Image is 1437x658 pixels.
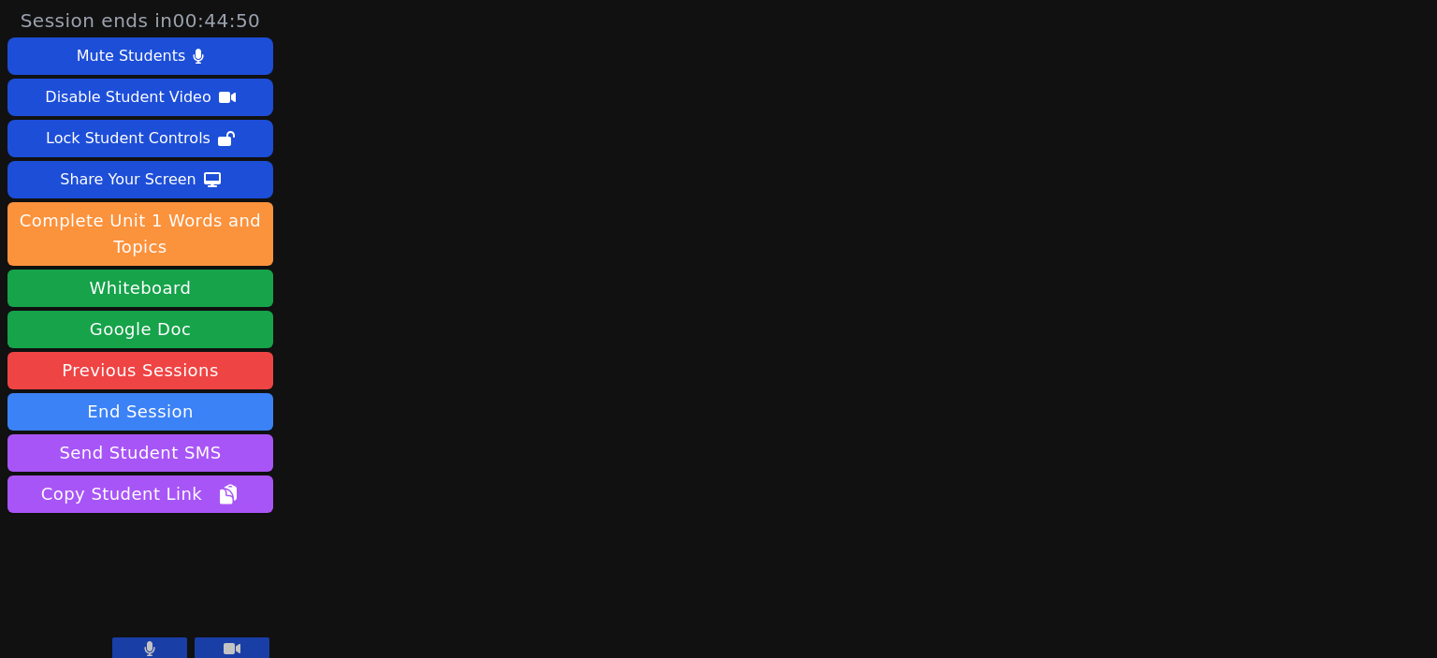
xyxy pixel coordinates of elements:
[7,475,273,513] button: Copy Student Link
[7,37,273,75] button: Mute Students
[7,352,273,389] a: Previous Sessions
[45,82,210,112] div: Disable Student Video
[60,165,196,195] div: Share Your Screen
[46,124,210,154] div: Lock Student Controls
[7,161,273,198] button: Share Your Screen
[7,270,273,307] button: Whiteboard
[7,79,273,116] button: Disable Student Video
[7,393,273,431] button: End Session
[41,481,239,507] span: Copy Student Link
[7,202,273,266] button: Complete Unit 1 Words and Topics
[173,9,261,32] time: 00:44:50
[7,434,273,472] button: Send Student SMS
[21,7,261,34] span: Session ends in
[7,311,273,348] a: Google Doc
[7,120,273,157] button: Lock Student Controls
[77,41,185,71] div: Mute Students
